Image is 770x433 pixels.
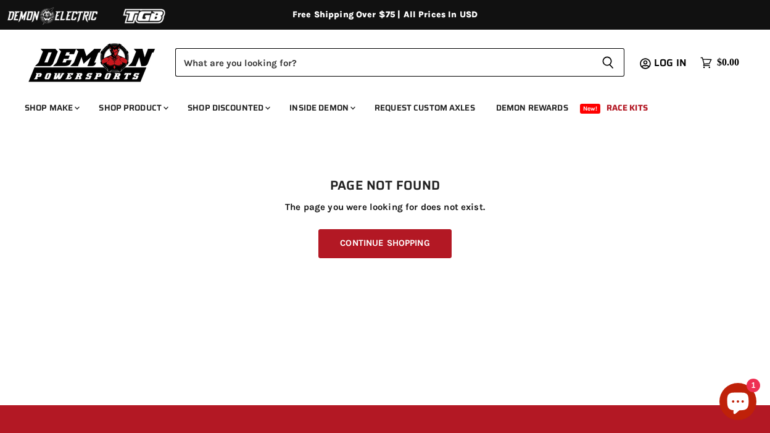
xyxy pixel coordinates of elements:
a: Shop Product [89,95,176,120]
a: Continue Shopping [318,229,451,258]
a: Race Kits [597,95,657,120]
span: New! [580,104,601,114]
form: Product [175,48,624,77]
ul: Main menu [15,90,736,120]
a: Inside Demon [280,95,363,120]
img: Demon Electric Logo 2 [6,4,99,28]
span: $0.00 [717,57,739,69]
span: Log in [654,55,687,70]
button: Search [592,48,624,77]
h1: Page not found [25,179,745,193]
input: Search [175,48,592,77]
a: $0.00 [694,54,745,72]
a: Log in [648,57,694,69]
p: The page you were looking for does not exist. [25,202,745,212]
a: Demon Rewards [487,95,577,120]
img: Demon Powersports [25,40,160,84]
inbox-online-store-chat: Shopify online store chat [716,383,760,423]
a: Shop Discounted [178,95,278,120]
a: Request Custom Axles [365,95,484,120]
img: TGB Logo 2 [99,4,191,28]
a: Shop Make [15,95,87,120]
